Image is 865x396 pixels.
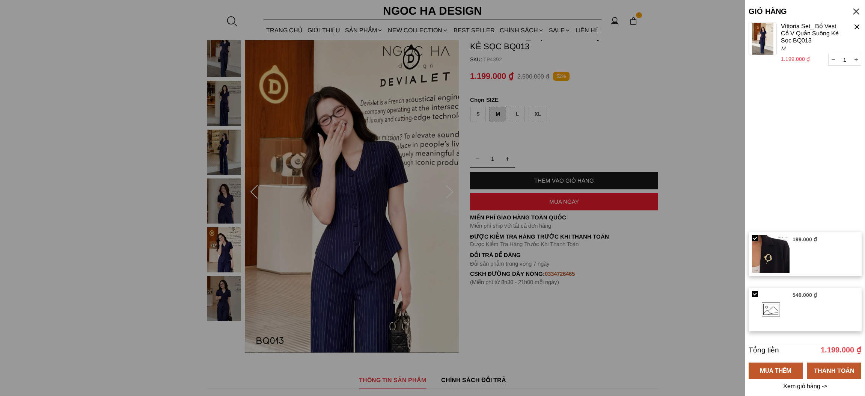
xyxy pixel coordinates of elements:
[807,366,861,375] div: THANH TOÁN
[782,383,828,390] a: Xem giỏ hàng ->
[781,55,842,63] p: 1.199.000 ₫
[781,23,844,44] a: Vittoria Set_ Bộ Vest Cổ V Quần Suông Kẻ Sọc BQ013
[781,44,844,53] p: M
[749,346,803,354] h6: Tổng tiền
[749,23,777,55] img: jpeg.jpeg
[749,7,835,16] h5: GIỎ HÀNG
[816,345,861,354] p: 1.199.000 ₫
[752,235,790,273] img: jpeg.jpeg
[793,235,859,243] p: 199.000 ₫
[807,363,861,379] a: THANH TOÁN
[752,291,790,328] img: d02869f068e9b7c043efc7c551d2042a678a104b32495639f71c33a1.png
[749,366,803,375] div: MUA THÊM
[829,54,861,65] input: Quantity input
[793,291,859,299] p: 549.000 ₫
